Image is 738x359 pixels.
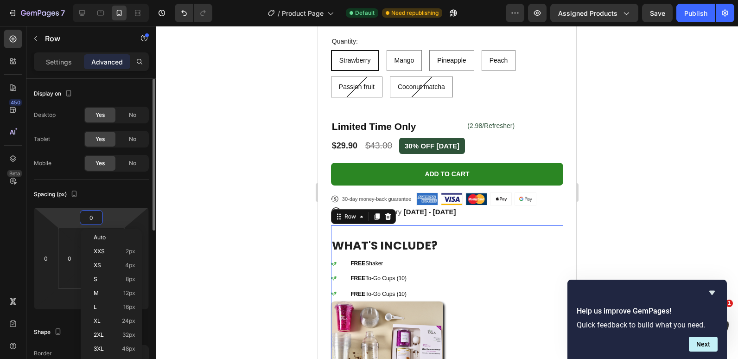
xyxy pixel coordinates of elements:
span: Need republishing [391,9,439,17]
span: L [94,304,97,310]
p: Row [45,33,124,44]
span: 16px [123,304,135,310]
span: Yes [95,135,105,143]
button: Assigned Products [550,4,638,22]
div: Tablet [34,135,50,143]
span: No [129,159,136,167]
p: Quick feedback to build what you need. [577,321,718,329]
button: Publish [676,4,715,22]
iframe: Design area [318,26,576,359]
span: 8px [126,276,135,282]
div: Publish [684,8,707,18]
div: Spacing (px) [34,188,80,201]
span: Yes [95,111,105,119]
span: S [94,276,97,282]
span: 24px [122,318,135,324]
span: XL [94,318,101,324]
div: Mobile [34,159,51,167]
span: 3XL [94,346,104,352]
span: No [129,111,136,119]
button: Next question [689,337,718,352]
div: Display on [34,88,74,100]
input: 0 [39,251,53,265]
div: Border [34,349,52,358]
button: Save [642,4,673,22]
div: Beta [7,170,22,177]
span: Save [650,9,665,17]
button: 7 [4,4,69,22]
span: Auto [94,234,106,241]
span: 32px [122,332,135,338]
span: 2px [126,248,135,255]
input: 0px [63,251,76,265]
span: 1 [725,300,733,307]
span: / [278,8,280,18]
p: 7 [61,7,65,19]
div: Shape [34,326,64,339]
span: Product Page [282,8,324,18]
p: Settings [46,57,72,67]
div: Row [25,186,40,195]
h2: Help us improve GemPages! [577,306,718,317]
span: XS [94,262,101,269]
span: M [94,290,99,296]
button: Hide survey [706,287,718,298]
span: Default [355,9,375,17]
span: Assigned Products [558,8,617,18]
span: 48px [122,346,135,352]
span: XXS [94,248,105,255]
span: 12px [123,290,135,296]
span: 4px [125,262,135,269]
p: Advanced [91,57,123,67]
div: Undo/Redo [175,4,212,22]
div: Desktop [34,111,56,119]
span: No [129,135,136,143]
div: 450 [9,99,22,106]
span: 2XL [94,332,104,338]
input: 0 [82,211,101,224]
div: Help us improve GemPages! [577,287,718,352]
span: Yes [95,159,105,167]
